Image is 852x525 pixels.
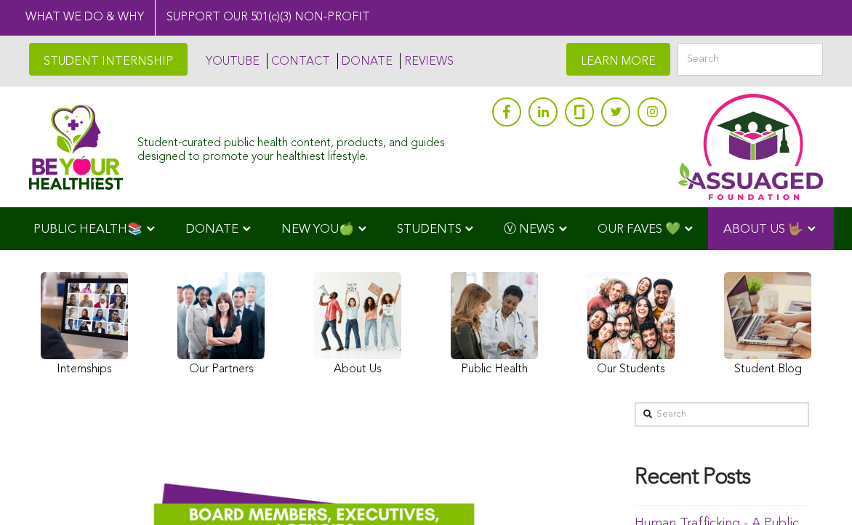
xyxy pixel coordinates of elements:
[635,402,809,427] input: Search
[29,104,123,189] img: Assuaged
[267,53,330,69] a: CONTACT
[400,53,454,69] a: REVIEWS
[281,223,354,236] span: NEW YOU🍏
[202,53,260,69] a: YOUTUBE
[137,129,485,164] div: Student-curated public health content, products, and guides designed to promote your healthiest l...
[598,223,680,236] span: OUR FAVES 💚
[29,43,188,76] a: STUDENT INTERNSHIP
[12,207,840,250] div: Navigation Menu
[504,223,555,236] span: Ⓥ NEWS
[779,455,852,525] iframe: Chat Widget
[185,223,238,236] span: DONATE
[33,223,142,236] span: PUBLIC HEALTH📚
[678,94,823,200] img: Assuaged App
[723,223,803,236] span: ABOUT US 🤟🏽
[678,43,823,76] input: Search
[397,223,462,236] span: STUDENTS
[635,466,809,491] h4: Recent Posts
[337,53,393,69] a: DONATE
[574,105,584,119] img: glassdoor
[566,43,670,76] a: LEARN MORE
